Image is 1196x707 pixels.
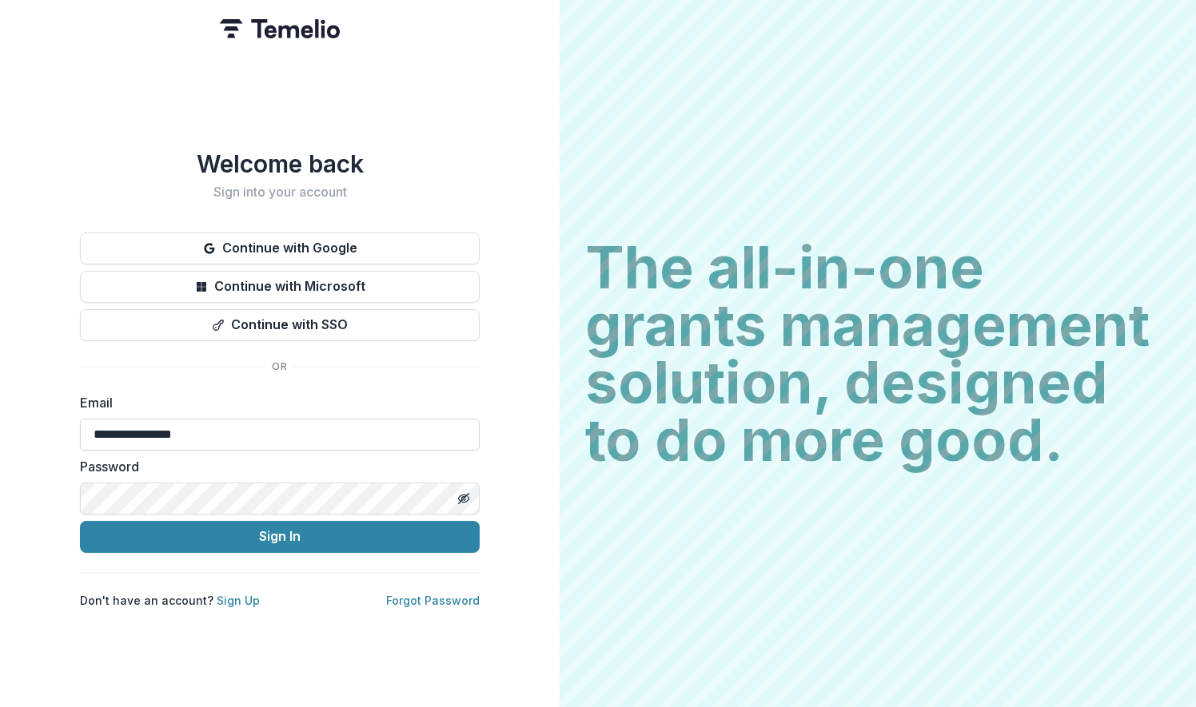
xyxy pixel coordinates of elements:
button: Toggle password visibility [451,486,476,511]
button: Continue with SSO [80,309,480,341]
img: Temelio [220,19,340,38]
button: Continue with Google [80,232,480,264]
a: Sign Up [217,594,260,607]
button: Continue with Microsoft [80,271,480,303]
label: Password [80,457,470,476]
label: Email [80,393,470,412]
h1: Welcome back [80,149,480,178]
h2: Sign into your account [80,185,480,200]
a: Forgot Password [386,594,480,607]
button: Sign In [80,521,480,553]
p: Don't have an account? [80,592,260,609]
